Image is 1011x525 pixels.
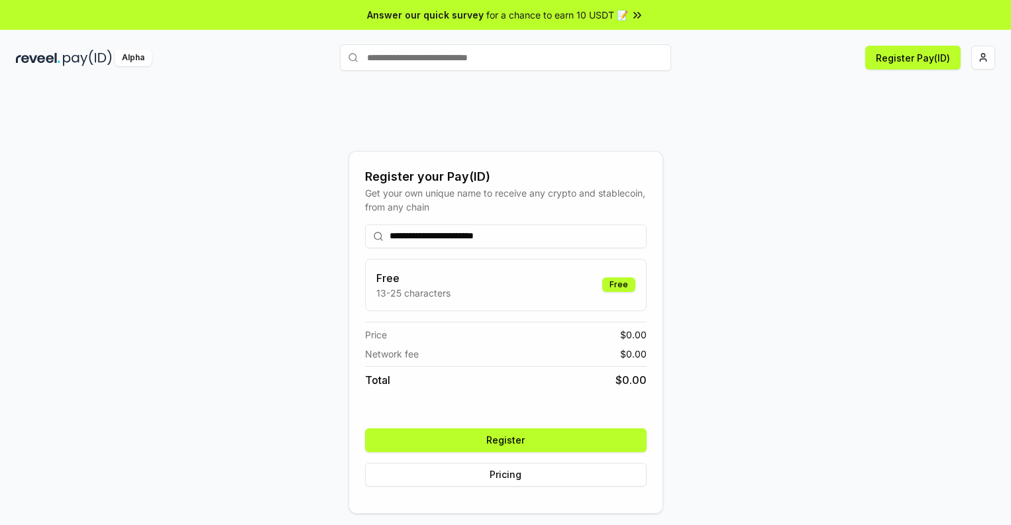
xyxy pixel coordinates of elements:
[615,372,647,388] span: $ 0.00
[865,46,961,70] button: Register Pay(ID)
[486,8,628,22] span: for a chance to earn 10 USDT 📝
[365,463,647,487] button: Pricing
[63,50,112,66] img: pay_id
[365,372,390,388] span: Total
[365,347,419,361] span: Network fee
[115,50,152,66] div: Alpha
[620,347,647,361] span: $ 0.00
[376,286,451,300] p: 13-25 characters
[365,328,387,342] span: Price
[365,186,647,214] div: Get your own unique name to receive any crypto and stablecoin, from any chain
[16,50,60,66] img: reveel_dark
[367,8,484,22] span: Answer our quick survey
[620,328,647,342] span: $ 0.00
[365,167,647,186] div: Register your Pay(ID)
[376,270,451,286] h3: Free
[365,428,647,452] button: Register
[602,277,635,292] div: Free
